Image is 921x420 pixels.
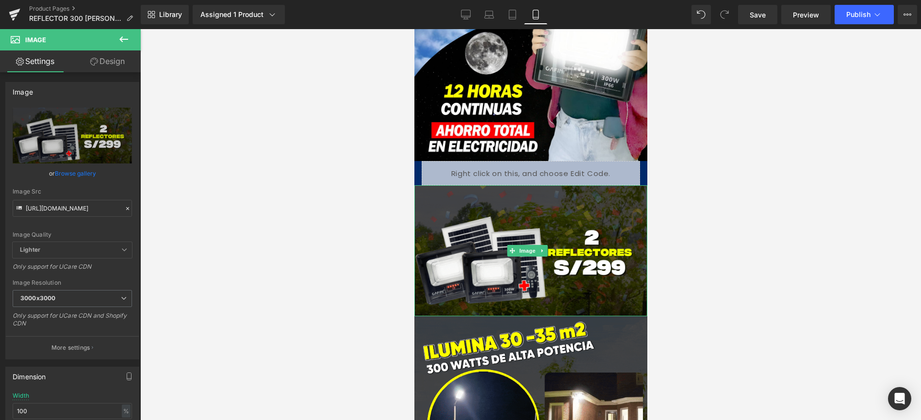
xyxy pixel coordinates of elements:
[13,188,132,195] div: Image Src
[13,231,132,238] div: Image Quality
[20,294,55,302] b: 3000x3000
[20,246,40,253] b: Lighter
[13,392,29,399] div: Width
[13,312,132,334] div: Only support for UCare CDN and Shopify CDN
[888,387,911,410] div: Open Intercom Messenger
[13,200,132,217] input: Link
[13,168,132,178] div: or
[846,11,871,18] span: Publish
[13,403,132,419] input: auto
[6,336,139,359] button: More settings
[750,10,766,20] span: Save
[477,5,501,24] a: Laptop
[25,36,46,44] span: Image
[524,5,547,24] a: Mobile
[159,10,182,19] span: Library
[715,5,734,24] button: Redo
[55,165,96,182] a: Browse gallery
[793,10,819,20] span: Preview
[29,5,141,13] a: Product Pages
[141,5,189,24] a: New Library
[122,404,131,418] div: %
[103,216,123,227] span: Image
[200,10,277,19] div: Assigned 1 Product
[898,5,917,24] button: More
[72,50,143,72] a: Design
[781,5,831,24] a: Preview
[29,15,122,22] span: REFLECTOR 300 [PERSON_NAME] [PERSON_NAME]
[51,343,90,352] p: More settings
[13,367,46,381] div: Dimension
[835,5,894,24] button: Publish
[13,279,132,286] div: Image Resolution
[13,82,33,96] div: Image
[123,216,133,227] a: Expand / Collapse
[501,5,524,24] a: Tablet
[691,5,711,24] button: Undo
[13,263,132,277] div: Only support for UCare CDN
[454,5,477,24] a: Desktop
